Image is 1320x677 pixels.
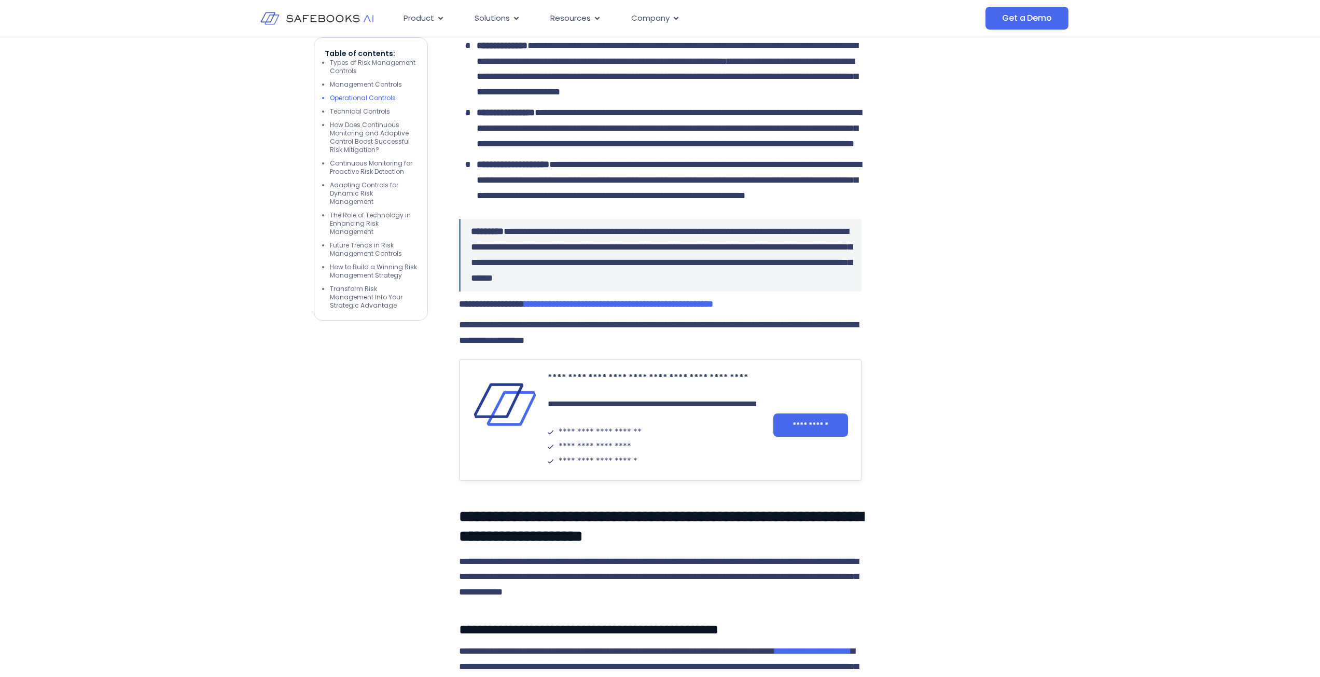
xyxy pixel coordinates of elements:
span: Resources [550,12,591,24]
li: How Does Continuous Monitoring and Adaptive Control Boost Successful Risk Mitigation? [330,121,417,154]
li: How to Build a Winning Risk Management Strategy [330,263,417,280]
li: Adapting Controls for Dynamic Risk Management [330,181,417,206]
li: Technical Controls [330,107,417,116]
li: Future Trends in Risk Management Controls [330,241,417,258]
span: Product [404,12,434,24]
li: Types of Risk Management Controls [330,59,417,75]
p: Table of contents: [325,48,417,59]
li: The Role of Technology in Enhancing Risk Management [330,211,417,236]
li: Transform Risk Management Into Your Strategic Advantage [330,285,417,310]
div: Menu Toggle [395,8,882,29]
span: Get a Demo [1002,13,1051,23]
a: Get a Demo [985,7,1068,30]
li: Management Controls [330,80,417,89]
nav: Menu [395,8,882,29]
span: Solutions [475,12,510,24]
li: Operational Controls [330,94,417,102]
span: Company [631,12,670,24]
li: Continuous Monitoring for Proactive Risk Detection [330,159,417,176]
